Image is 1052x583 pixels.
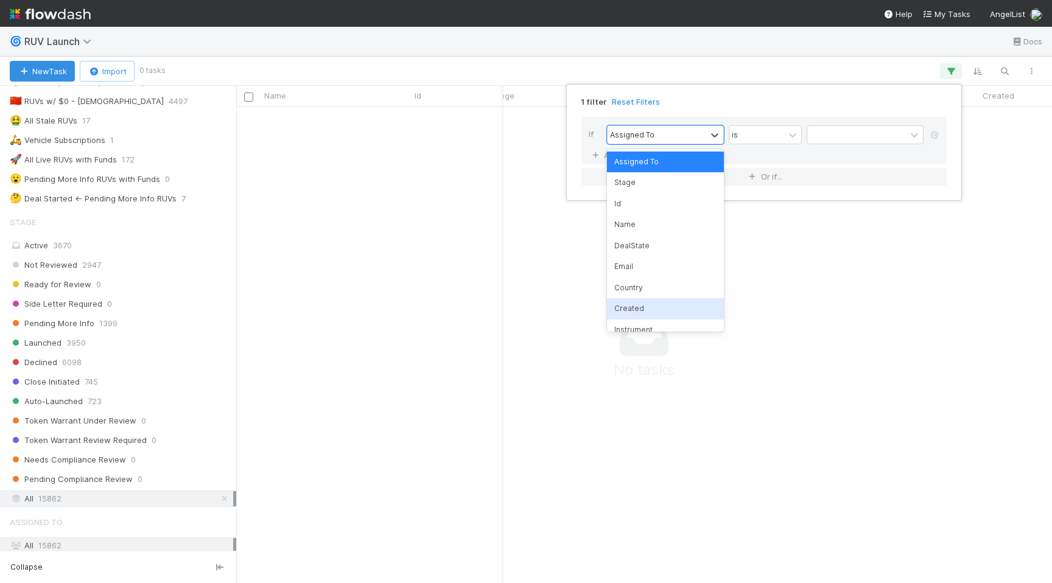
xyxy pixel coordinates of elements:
span: 1 filter [581,97,607,107]
div: Stage [607,172,724,193]
div: Country [607,278,724,298]
div: DealState [607,236,724,256]
div: Instrument [607,319,724,340]
div: If [589,125,607,147]
div: Assigned To [610,129,654,140]
div: Email [607,256,724,277]
div: Assigned To [607,152,724,172]
div: Name [607,214,724,235]
button: Or if... [581,168,947,186]
div: Id [607,194,724,214]
a: Reset Filters [612,97,660,107]
a: And.. [589,147,627,164]
div: is [732,129,738,140]
div: Created [607,298,724,319]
